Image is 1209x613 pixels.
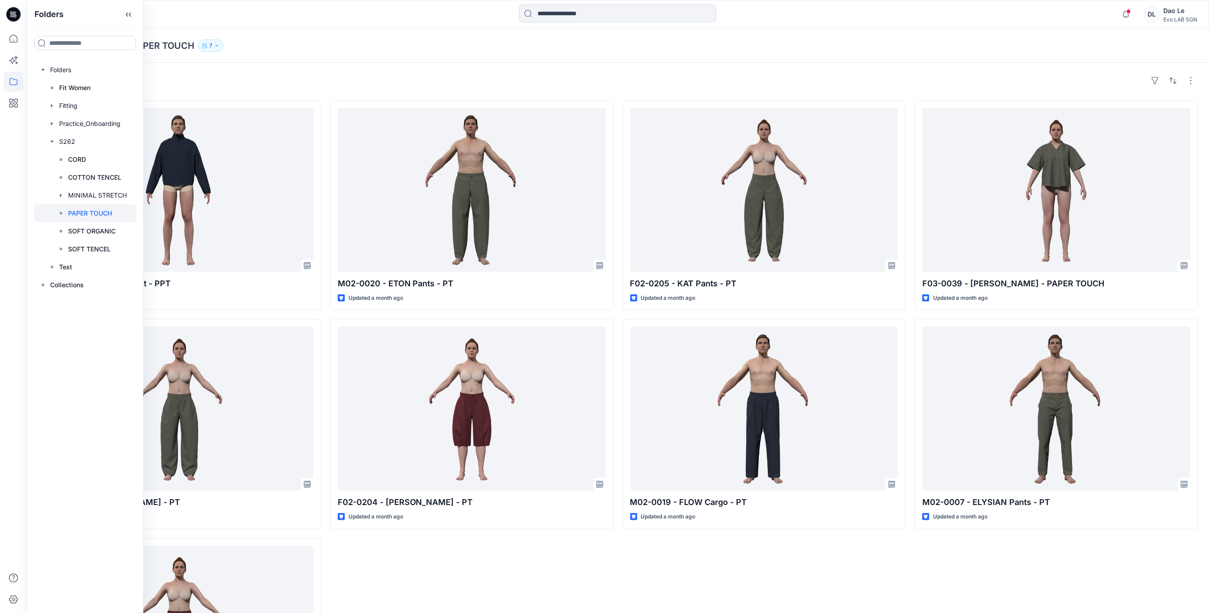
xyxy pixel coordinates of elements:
p: Updated a month ago [933,512,988,522]
p: 7 [209,41,212,51]
div: Evo LAB SGN [1164,16,1198,23]
p: Updated a month ago [349,294,403,303]
p: M02-0007 - ELYSIAN Pants - PT [922,496,1191,509]
a: F02-0205 - KAT Pants - PT [630,108,899,272]
div: Dao Le [1164,5,1198,16]
p: Updated a month ago [349,512,403,522]
a: M02-0019 - FLOW Cargo - PT [630,327,899,491]
p: CORD [68,154,86,165]
p: PAPER TOUCH [131,39,194,52]
div: DL [1144,6,1160,22]
p: F02-0203 - [PERSON_NAME] - PT [45,496,314,509]
p: PAPER TOUCH [68,208,112,219]
p: Updated a month ago [641,294,696,303]
a: M02-0007 - ELYSIAN Pants - PT [922,327,1191,491]
a: M02-0020 - ETON Pants - PT [338,108,606,272]
p: SOFT TENCEL [68,244,111,255]
a: F03-0039 - DANI Shirt - PAPER TOUCH [922,108,1191,272]
p: COTTON TENCEL [68,172,121,183]
p: Updated a month ago [933,294,988,303]
p: SOFT ORGANIC [68,226,116,237]
p: Collections [50,280,84,290]
p: Fit Women [59,82,90,93]
a: M07-0028 - FYNN Jacket - PPT [45,108,314,272]
p: F02-0204 - [PERSON_NAME] - PT [338,496,606,509]
p: F03-0039 - [PERSON_NAME] - PAPER TOUCH [922,277,1191,290]
p: Test [59,262,72,272]
a: F02-0203 - JENNY Pants - PT [45,327,314,491]
p: Updated a month ago [641,512,696,522]
p: M02-0019 - FLOW Cargo - PT [630,496,899,509]
a: F02-0204 - JENNY Shoulotte - PT [338,327,606,491]
button: 7 [198,39,224,52]
p: M02-0020 - ETON Pants - PT [338,277,606,290]
p: M07-0028 - FYNN Jacket - PPT [45,277,314,290]
p: F02-0205 - KAT Pants - PT [630,277,899,290]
